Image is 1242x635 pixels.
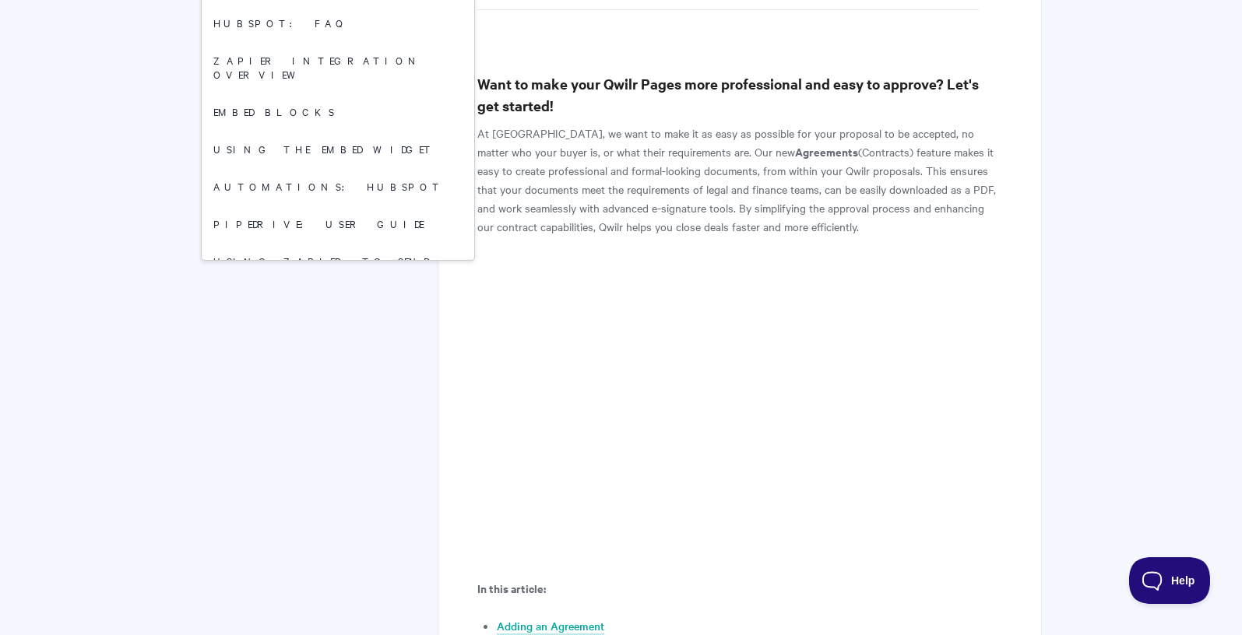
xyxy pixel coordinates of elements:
a: Pipedrive: User Guide [202,205,474,242]
a: Embed Blocks [202,93,474,130]
iframe: Toggle Customer Support [1129,557,1211,604]
h3: Want to make your Qwilr Pages more professional and easy to approve? Let's get started! [477,73,1001,117]
p: At [GEOGRAPHIC_DATA], we want to make it as easy as possible for your proposal to be accepted, no... [477,124,1001,236]
a: Using Zapier to send automated email notifications [202,242,474,307]
b: Agreements [795,143,858,160]
a: Using the Embed Widget [202,130,474,167]
a: Automations: HubSpot [202,167,474,205]
a: Zapier integration overview [202,41,474,93]
b: In this article: [477,580,546,596]
a: HubSpot: FAQ [202,4,474,41]
a: Adding an Agreement [497,618,604,635]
